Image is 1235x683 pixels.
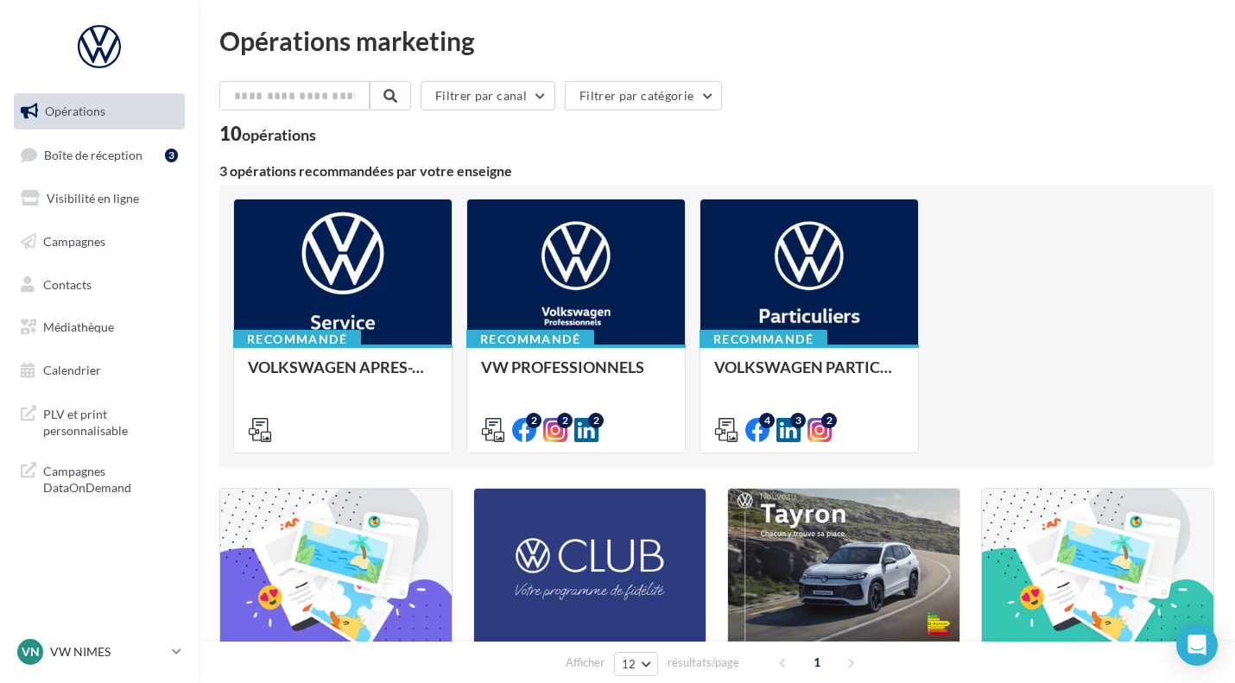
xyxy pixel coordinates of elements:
[466,330,594,349] div: Recommandé
[10,180,188,217] a: Visibilité en ligne
[43,319,114,334] span: Médiathèque
[803,648,831,676] span: 1
[165,149,178,162] div: 3
[10,452,188,503] a: Campagnes DataOnDemand
[622,657,636,671] span: 12
[219,124,316,143] div: 10
[43,459,178,496] span: Campagnes DataOnDemand
[714,358,904,393] div: VOLKSWAGEN PARTICULIER
[22,643,40,661] span: VN
[45,104,105,118] span: Opérations
[566,655,605,671] span: Afficher
[1176,624,1218,666] div: Open Intercom Messenger
[10,395,188,446] a: PLV et print personnalisable
[219,164,1214,178] div: 3 opérations recommandées par votre enseigne
[233,330,361,349] div: Recommandé
[10,93,188,130] a: Opérations
[759,413,775,428] div: 4
[43,234,105,249] span: Campagnes
[668,655,739,671] span: résultats/page
[700,330,827,349] div: Recommandé
[557,413,573,428] div: 2
[481,358,671,393] div: VW PROFESSIONNELS
[588,413,604,428] div: 2
[565,81,722,111] button: Filtrer par catégorie
[790,413,806,428] div: 3
[43,276,92,291] span: Contacts
[10,136,188,174] a: Boîte de réception3
[44,147,142,161] span: Boîte de réception
[219,28,1214,54] div: Opérations marketing
[614,652,658,676] button: 12
[821,413,837,428] div: 2
[43,402,178,440] span: PLV et print personnalisable
[526,413,541,428] div: 2
[242,127,316,142] div: opérations
[10,267,188,303] a: Contacts
[10,352,188,389] a: Calendrier
[43,363,101,377] span: Calendrier
[14,636,185,668] a: VN VW NIMES
[10,309,188,345] a: Médiathèque
[47,191,139,206] span: Visibilité en ligne
[50,643,165,661] p: VW NIMES
[421,81,555,111] button: Filtrer par canal
[248,358,438,393] div: VOLKSWAGEN APRES-VENTE
[10,224,188,260] a: Campagnes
